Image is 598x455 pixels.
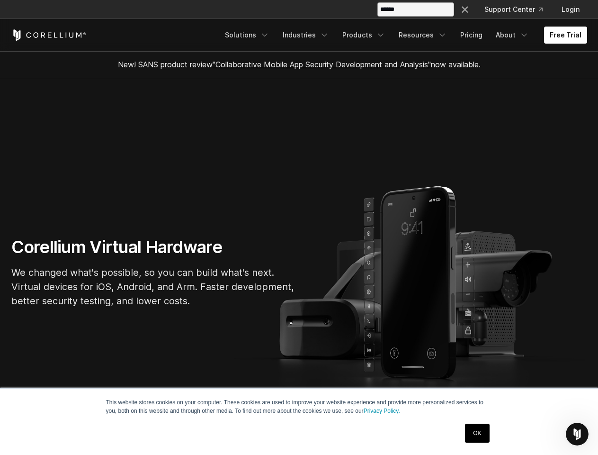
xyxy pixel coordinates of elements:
[337,27,391,44] a: Products
[566,423,589,446] iframe: Intercom live chat
[277,27,335,44] a: Industries
[455,27,488,44] a: Pricing
[456,1,473,18] button: Search
[448,1,587,18] div: Navigation Menu
[393,27,453,44] a: Resources
[118,60,481,69] span: New! SANS product review now available.
[11,29,87,41] a: Corellium Home
[364,408,400,414] a: Privacy Policy.
[460,1,470,16] div: ×
[544,27,587,44] a: Free Trial
[219,27,275,44] a: Solutions
[11,265,295,308] p: We changed what's possible, so you can build what's next. Virtual devices for iOS, Android, and A...
[213,60,431,69] a: "Collaborative Mobile App Security Development and Analysis"
[219,27,587,44] div: Navigation Menu
[490,27,535,44] a: About
[11,237,295,258] h1: Corellium Virtual Hardware
[477,1,550,18] a: Support Center
[554,1,587,18] a: Login
[106,398,492,415] p: This website stores cookies on your computer. These cookies are used to improve your website expe...
[465,424,489,443] a: OK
